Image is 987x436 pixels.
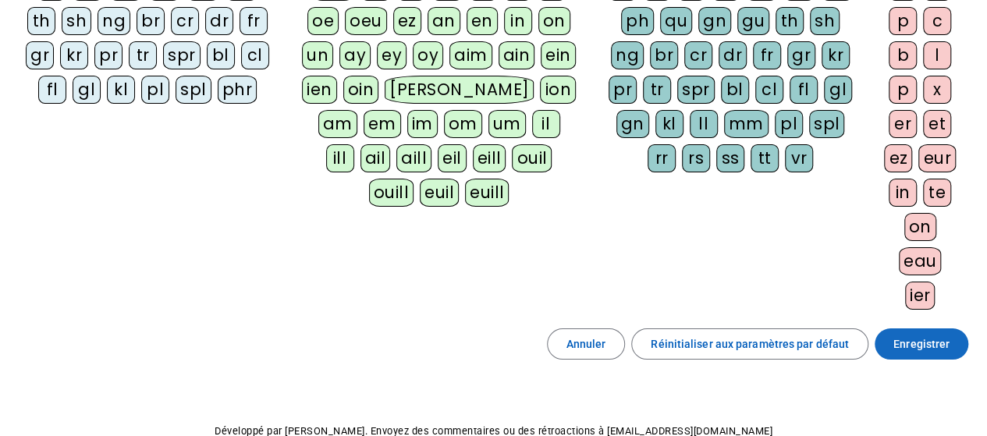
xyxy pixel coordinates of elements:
[499,41,535,69] div: ain
[532,110,560,138] div: il
[73,76,101,104] div: gl
[824,76,852,104] div: gl
[171,7,199,35] div: cr
[893,335,950,353] span: Enregistrer
[438,144,467,172] div: eil
[698,7,731,35] div: gn
[787,41,815,69] div: gr
[205,7,233,35] div: dr
[655,110,683,138] div: kl
[719,41,747,69] div: dr
[369,179,414,207] div: ouill
[809,110,845,138] div: spl
[345,7,387,35] div: oeu
[651,335,849,353] span: Réinitialiser aux paramètres par défaut
[129,41,157,69] div: tr
[207,41,235,69] div: bl
[420,179,459,207] div: euil
[141,76,169,104] div: pl
[413,41,443,69] div: oy
[611,41,644,69] div: ng
[541,41,576,69] div: ein
[621,7,654,35] div: ph
[889,110,917,138] div: er
[609,76,637,104] div: pr
[473,144,506,172] div: eill
[302,41,333,69] div: un
[889,41,917,69] div: b
[753,41,781,69] div: fr
[26,41,54,69] div: gr
[396,144,431,172] div: aill
[343,76,379,104] div: oin
[407,110,438,138] div: im
[318,110,357,138] div: am
[444,110,482,138] div: om
[218,76,257,104] div: phr
[240,7,268,35] div: fr
[810,7,840,35] div: sh
[751,144,779,172] div: tt
[660,7,692,35] div: qu
[94,41,122,69] div: pr
[677,76,715,104] div: spr
[241,41,269,69] div: cl
[176,76,211,104] div: spl
[538,7,570,35] div: on
[889,7,917,35] div: p
[923,76,951,104] div: x
[547,328,626,360] button: Annuler
[540,76,576,104] div: ion
[822,41,850,69] div: kr
[631,328,868,360] button: Réinitialiser aux paramètres par défaut
[449,41,492,69] div: aim
[724,110,769,138] div: mm
[923,110,951,138] div: et
[107,76,135,104] div: kl
[721,76,749,104] div: bl
[163,41,201,69] div: spr
[428,7,460,35] div: an
[27,7,55,35] div: th
[690,110,718,138] div: ll
[875,328,968,360] button: Enregistrer
[737,7,769,35] div: gu
[137,7,165,35] div: br
[364,110,401,138] div: em
[616,110,649,138] div: gn
[393,7,421,35] div: ez
[905,282,936,310] div: ier
[776,7,804,35] div: th
[38,76,66,104] div: fl
[566,335,606,353] span: Annuler
[923,179,951,207] div: te
[307,7,339,35] div: oe
[650,41,678,69] div: br
[785,144,813,172] div: vr
[923,7,951,35] div: c
[504,7,532,35] div: in
[889,76,917,104] div: p
[889,179,917,207] div: in
[60,41,88,69] div: kr
[385,76,534,104] div: [PERSON_NAME]
[918,144,956,172] div: eur
[648,144,676,172] div: rr
[302,76,337,104] div: ien
[884,144,912,172] div: ez
[682,144,710,172] div: rs
[467,7,498,35] div: en
[98,7,130,35] div: ng
[488,110,526,138] div: um
[512,144,552,172] div: ouil
[465,179,509,207] div: euill
[326,144,354,172] div: ill
[775,110,803,138] div: pl
[62,7,91,35] div: sh
[904,213,936,241] div: on
[716,144,744,172] div: ss
[899,247,942,275] div: eau
[790,76,818,104] div: fl
[339,41,371,69] div: ay
[755,76,783,104] div: cl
